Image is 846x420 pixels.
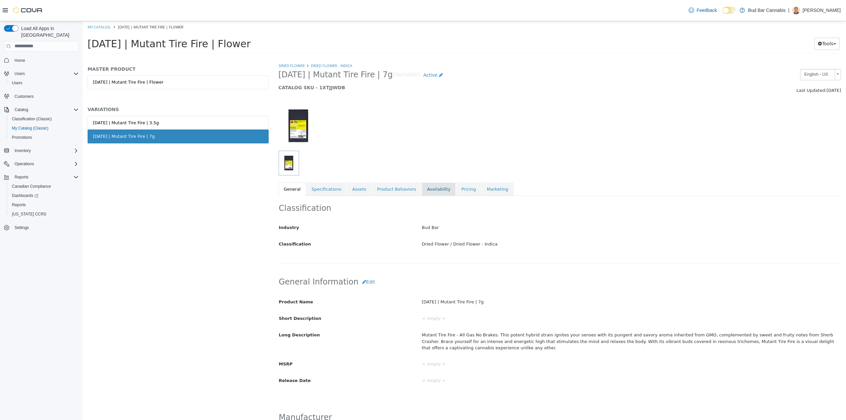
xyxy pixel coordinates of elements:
[9,124,79,132] span: My Catalog (Classic)
[12,193,38,198] span: Dashboards
[373,161,399,175] a: Pricing
[15,174,28,180] span: Reports
[1,69,81,78] button: Users
[196,391,758,401] h2: Manufacturer
[196,295,239,300] span: Short Description
[9,115,79,123] span: Classification (Classic)
[9,182,54,190] a: Canadian Compliance
[12,173,31,181] button: Reports
[5,85,186,91] h5: VARIATIONS
[12,223,79,232] span: Settings
[9,79,25,87] a: Users
[748,6,786,14] p: Bud Bar Cannabis
[339,161,373,175] a: Availability
[196,182,758,192] h2: Classification
[399,161,431,175] a: Marketing
[7,210,81,219] button: [US_STATE] CCRS
[803,6,841,14] p: [PERSON_NAME]
[12,126,49,131] span: My Catalog (Classic)
[9,79,79,87] span: Users
[1,172,81,182] button: Reports
[334,201,763,212] div: Bud Bar
[697,7,717,14] span: Feedback
[196,255,758,267] h2: General Information
[9,134,79,141] span: Promotions
[12,57,28,64] a: Home
[12,184,51,189] span: Canadian Compliance
[744,67,758,72] span: [DATE]
[12,147,33,155] button: Inventory
[196,63,615,69] h5: CATALOG SKU - 1XTJJWDB
[12,173,79,181] span: Reports
[12,56,79,64] span: Home
[334,308,763,332] div: Mutant Tire Fire - All Gas No Brakes. This potent hybrid strain ignites your senses with its pung...
[12,106,79,114] span: Catalog
[12,80,22,86] span: Users
[35,3,101,8] span: [DATE] | Mutant Tire Fire | Flower
[310,51,337,57] small: [Variation]
[15,71,25,76] span: Users
[334,275,763,287] div: [DATE] | Mutant Tire Fire | 7g
[5,45,186,51] h5: MASTER PRODUCT
[7,200,81,210] button: Reports
[15,161,34,167] span: Operations
[12,135,32,140] span: Promotions
[9,201,79,209] span: Reports
[7,114,81,124] button: Classification (Classic)
[15,148,31,153] span: Inventory
[732,17,757,29] button: Tools
[196,278,231,283] span: Product Name
[1,159,81,169] button: Operations
[334,337,763,349] div: < empty >
[196,204,217,209] span: Industry
[4,53,79,250] nav: Complex example
[7,124,81,133] button: My Catalog (Classic)
[264,161,289,175] a: Assets
[12,147,79,155] span: Inventory
[12,116,52,122] span: Classification (Classic)
[1,146,81,155] button: Inventory
[12,106,31,114] button: Catalog
[1,56,81,65] button: Home
[9,192,79,200] span: Dashboards
[714,67,744,72] span: Last Updated:
[9,210,49,218] a: [US_STATE] CCRS
[196,357,228,362] span: Release Date
[1,92,81,101] button: Customers
[334,217,763,229] div: Dried Flower / Dried Flower - Indica
[7,78,81,88] button: Users
[792,6,800,14] div: Robert Johnson
[334,354,763,365] div: < empty >
[1,223,81,232] button: Settings
[15,94,34,99] span: Customers
[9,192,41,200] a: Dashboards
[686,4,719,17] a: Feedback
[196,42,222,47] a: Dried Flower
[196,340,210,345] span: MSRP
[7,182,81,191] button: Canadian Compliance
[196,311,237,316] span: Long Description
[196,80,236,130] img: 150
[9,115,55,123] a: Classification (Classic)
[9,201,28,209] a: Reports
[5,3,28,8] a: My Catalog
[12,92,79,100] span: Customers
[15,58,25,63] span: Home
[289,161,339,175] a: Product Behaviors
[228,42,270,47] a: Dried Flower - Indica
[341,51,355,57] span: Active
[12,211,46,217] span: [US_STATE] CCRS
[9,134,35,141] a: Promotions
[12,224,31,232] a: Settings
[1,105,81,114] button: Catalog
[5,54,186,68] a: [DATE] | Mutant Tire Fire | Flower
[788,6,789,14] p: |
[12,70,79,78] span: Users
[15,225,29,230] span: Settings
[9,124,51,132] a: My Catalog (Classic)
[12,160,37,168] button: Operations
[13,7,43,14] img: Cova
[276,255,296,267] button: Edit
[196,49,310,59] span: [DATE] | Mutant Tire Fire | 7g
[12,70,27,78] button: Users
